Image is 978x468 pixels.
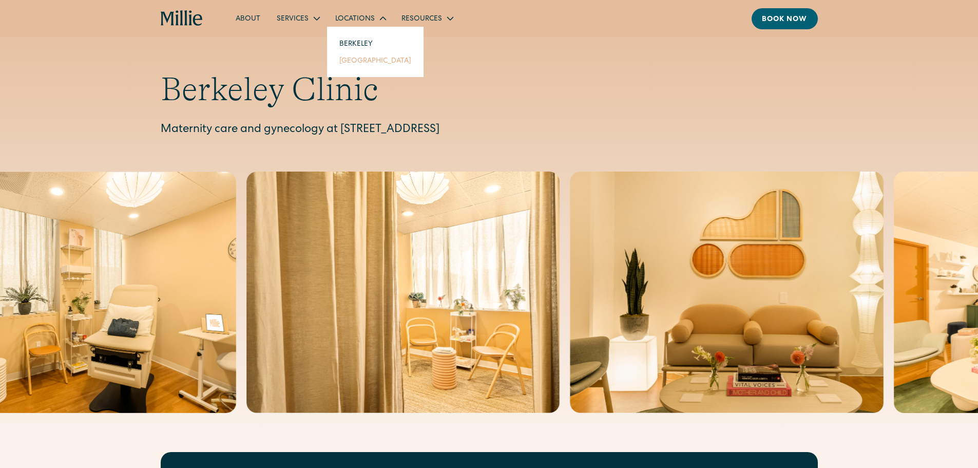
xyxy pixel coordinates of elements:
[161,10,203,27] a: home
[269,10,327,27] div: Services
[752,8,818,29] a: Book now
[161,70,818,109] h1: Berkeley Clinic
[401,14,442,25] div: Resources
[161,122,818,139] p: Maternity care and gynecology at [STREET_ADDRESS]
[277,14,309,25] div: Services
[227,10,269,27] a: About
[393,10,461,27] div: Resources
[762,14,808,25] div: Book now
[335,14,375,25] div: Locations
[331,52,419,69] a: [GEOGRAPHIC_DATA]
[331,35,419,52] a: Berkeley
[327,27,424,77] nav: Locations
[327,10,393,27] div: Locations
